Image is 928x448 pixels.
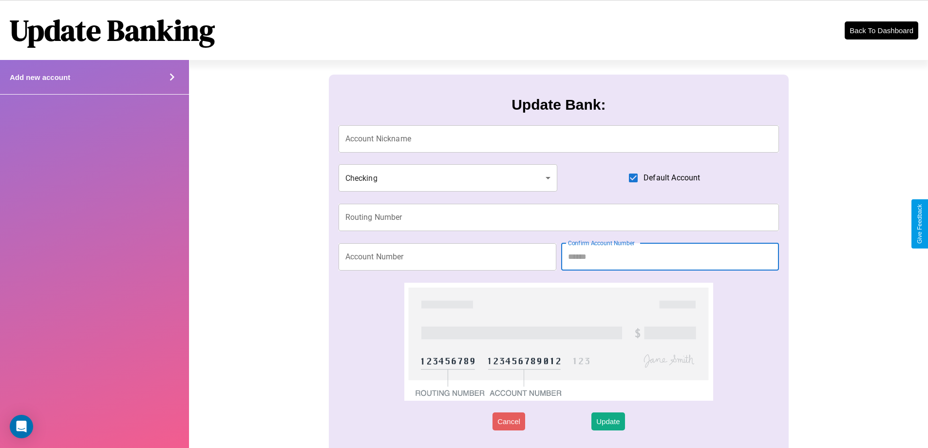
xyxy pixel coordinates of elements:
[10,415,33,438] div: Open Intercom Messenger
[339,164,558,192] div: Checking
[568,239,635,247] label: Confirm Account Number
[511,97,606,113] h3: Update Bank:
[492,412,525,430] button: Cancel
[404,283,713,401] img: check
[10,10,215,50] h1: Update Banking
[10,73,70,81] h4: Add new account
[644,172,700,184] span: Default Account
[591,412,625,430] button: Update
[916,204,923,244] div: Give Feedback
[845,21,918,39] button: Back To Dashboard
